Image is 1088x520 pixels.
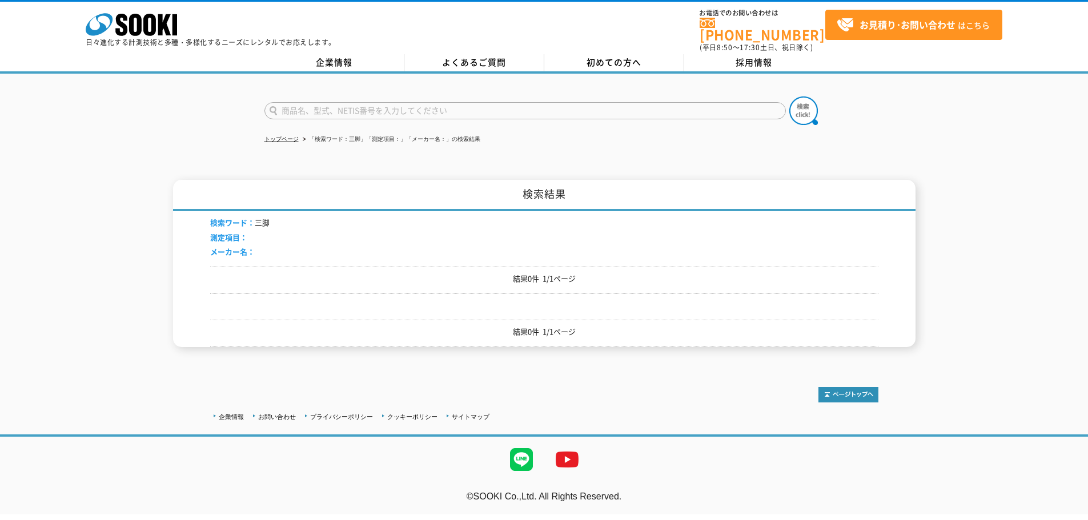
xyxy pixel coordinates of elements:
[210,217,255,228] span: 検索ワード：
[544,437,590,482] img: YouTube
[587,56,641,68] span: 初めての方へ
[258,413,296,420] a: お問い合わせ
[210,217,270,229] li: 三脚
[789,96,818,125] img: btn_search.png
[717,42,733,53] span: 8:50
[86,39,336,46] p: 日々進化する計測技術と多種・多様化するニーズにレンタルでお応えします。
[452,413,489,420] a: サイトマップ
[837,17,990,34] span: はこちら
[210,246,255,257] span: メーカー名：
[310,413,373,420] a: プライバシーポリシー
[264,54,404,71] a: 企業情報
[700,42,813,53] span: (平日 ～ 土日、祝日除く)
[210,326,878,338] p: 結果0件 1/1ページ
[219,413,244,420] a: 企業情報
[700,18,825,41] a: [PHONE_NUMBER]
[300,134,480,146] li: 「検索ワード：三脚」「測定項目：」「メーカー名：」の検索結果
[860,18,955,31] strong: お見積り･お問い合わせ
[740,42,760,53] span: 17:30
[210,273,878,285] p: 結果0件 1/1ページ
[499,437,544,482] img: LINE
[1044,503,1088,513] a: テストMail
[173,180,916,211] h1: 検索結果
[825,10,1002,40] a: お見積り･お問い合わせはこちら
[264,136,299,142] a: トップページ
[404,54,544,71] a: よくあるご質問
[210,232,247,243] span: 測定項目：
[264,102,786,119] input: 商品名、型式、NETIS番号を入力してください
[544,54,684,71] a: 初めての方へ
[700,10,825,17] span: お電話でのお問い合わせは
[818,387,878,402] img: トップページへ
[387,413,437,420] a: クッキーポリシー
[684,54,824,71] a: 採用情報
